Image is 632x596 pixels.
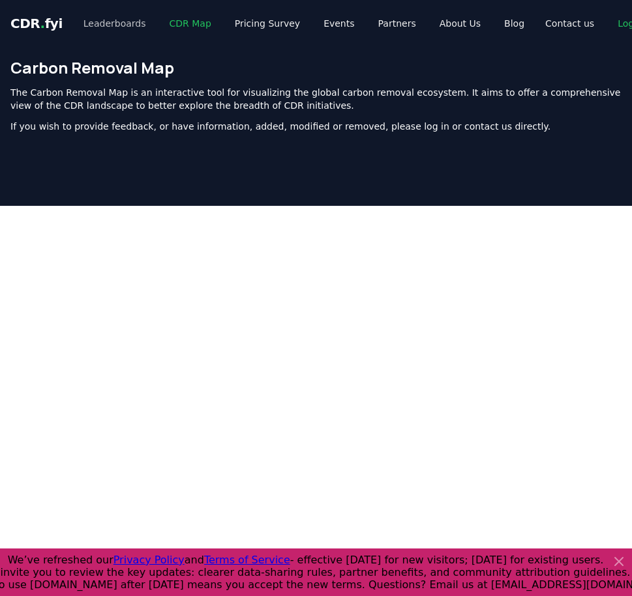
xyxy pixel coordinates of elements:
[10,57,622,78] h1: Carbon Removal Map
[159,12,222,35] a: CDR Map
[224,12,310,35] a: Pricing Survey
[535,12,605,35] a: Contact us
[313,12,365,35] a: Events
[429,12,491,35] a: About Us
[73,12,535,35] nav: Main
[10,14,63,33] a: CDR.fyi
[494,12,535,35] a: Blog
[368,12,427,35] a: Partners
[40,16,45,31] span: .
[10,16,63,31] span: CDR fyi
[10,120,622,133] p: If you wish to provide feedback, or have information, added, modified or removed, please log in o...
[73,12,157,35] a: Leaderboards
[10,86,622,112] p: The Carbon Removal Map is an interactive tool for visualizing the global carbon removal ecosystem...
